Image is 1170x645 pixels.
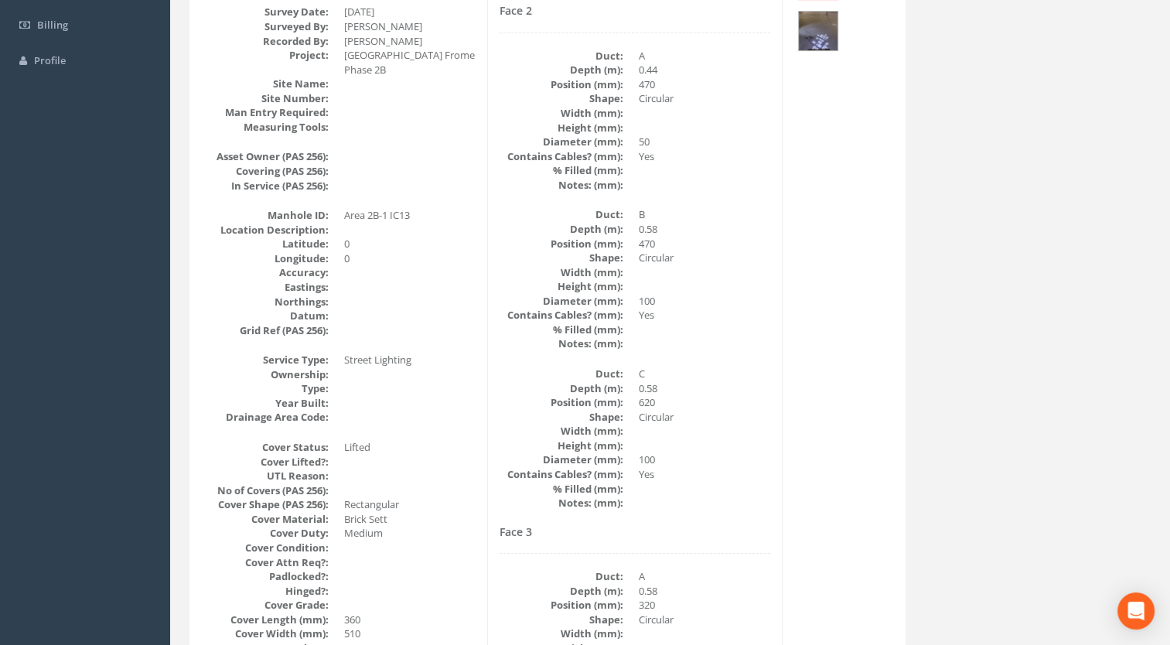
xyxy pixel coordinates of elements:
dd: Rectangular [344,497,476,512]
dt: Survey Date: [205,5,329,19]
dd: 510 [344,626,476,641]
dd: Circular [639,410,770,425]
dt: In Service (PAS 256): [205,179,329,193]
dt: Shape: [500,613,623,627]
dt: Recorded By: [205,34,329,49]
dt: Covering (PAS 256): [205,164,329,179]
img: d866f0f4-9398-d9b3-52c9-426c39ba73f9_42aaaf2d-5b99-c379-f451-d78ed6d4e8a1_thumb.jpg [799,12,837,50]
dd: 0.44 [639,63,770,77]
dt: Northings: [205,295,329,309]
dd: A [639,569,770,584]
dt: Depth (m): [500,381,623,396]
dt: Datum: [205,309,329,323]
dt: Man Entry Required: [205,105,329,120]
div: Open Intercom Messenger [1117,592,1155,630]
dt: Grid Ref (PAS 256): [205,323,329,338]
dt: No of Covers (PAS 256): [205,483,329,498]
dt: Padlocked?: [205,569,329,584]
dt: Longitude: [205,251,329,266]
dt: Width (mm): [500,265,623,280]
dt: Latitude: [205,237,329,251]
dt: Contains Cables? (mm): [500,149,623,164]
dt: UTL Reason: [205,469,329,483]
dt: Position (mm): [500,77,623,92]
dt: Diameter (mm): [500,452,623,467]
dd: [DATE] [344,5,476,19]
dd: Circular [639,251,770,265]
dd: 320 [639,598,770,613]
dt: Width (mm): [500,626,623,641]
dt: Cover Lifted?: [205,455,329,469]
dt: Height (mm): [500,279,623,294]
dd: 360 [344,613,476,627]
dt: Site Name: [205,77,329,91]
dd: 100 [639,294,770,309]
dd: 0.58 [639,381,770,396]
dt: Site Number: [205,91,329,106]
dt: Shape: [500,410,623,425]
dd: 50 [639,135,770,149]
dt: Cover Grade: [205,598,329,613]
dt: Diameter (mm): [500,135,623,149]
dt: Depth (m): [500,222,623,237]
dd: Street Lighting [344,353,476,367]
dd: A [639,49,770,63]
dd: Yes [639,308,770,322]
dt: Cover Status: [205,440,329,455]
dd: 620 [639,395,770,410]
dt: Cover Material: [205,512,329,527]
dd: 0 [344,251,476,266]
dt: Notes: (mm): [500,336,623,351]
dd: [GEOGRAPHIC_DATA] Frome Phase 2B [344,48,476,77]
dd: Medium [344,526,476,541]
dt: Duct: [500,569,623,584]
dt: Drainage Area Code: [205,410,329,425]
dt: Asset Owner (PAS 256): [205,149,329,164]
dt: Cover Length (mm): [205,613,329,627]
dt: Location Description: [205,223,329,237]
dd: 470 [639,237,770,251]
dt: % Filled (mm): [500,482,623,497]
dt: Duct: [500,49,623,63]
dd: [PERSON_NAME] [344,19,476,34]
dt: Year Built: [205,396,329,411]
h4: Face 3 [500,526,770,537]
dt: Contains Cables? (mm): [500,308,623,322]
dd: Circular [639,613,770,627]
dt: Cover Duty: [205,526,329,541]
dd: Brick Sett [344,512,476,527]
dt: Shape: [500,91,623,106]
dt: Service Type: [205,353,329,367]
dt: Surveyed By: [205,19,329,34]
dt: Cover Condition: [205,541,329,555]
dt: Duct: [500,207,623,222]
dt: Measuring Tools: [205,120,329,135]
dt: Hinged?: [205,584,329,599]
dd: Yes [639,467,770,482]
dt: Width (mm): [500,106,623,121]
dt: Depth (m): [500,584,623,599]
dd: 100 [639,452,770,467]
dd: Area 2B-1 IC13 [344,208,476,223]
dt: Position (mm): [500,237,623,251]
dt: Shape: [500,251,623,265]
dt: Cover Attn Req?: [205,555,329,570]
dd: Circular [639,91,770,106]
h4: Face 2 [500,5,770,16]
dd: [PERSON_NAME] [344,34,476,49]
dd: 0 [344,237,476,251]
dt: Type: [205,381,329,396]
dt: Diameter (mm): [500,294,623,309]
dt: % Filled (mm): [500,163,623,178]
dd: Lifted [344,440,476,455]
dt: Cover Width (mm): [205,626,329,641]
dt: Project: [205,48,329,63]
dd: 0.58 [639,584,770,599]
dt: Width (mm): [500,424,623,439]
dd: C [639,367,770,381]
span: Billing [37,18,68,32]
dd: B [639,207,770,222]
span: Profile [34,53,66,67]
dt: Position (mm): [500,598,623,613]
dt: Duct: [500,367,623,381]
